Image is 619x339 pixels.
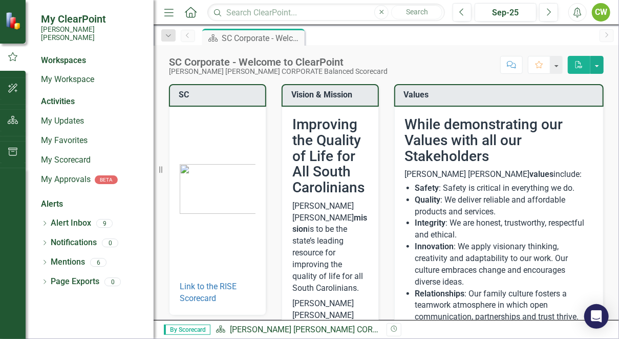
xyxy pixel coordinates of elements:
a: Page Exports [51,276,99,288]
h3: SC [179,90,260,99]
div: 0 [104,277,121,286]
span: By Scorecard [164,325,210,335]
a: My Favorites [41,135,143,147]
p: [PERSON_NAME] [PERSON_NAME] is to be the state’s leading resource for improving the quality of li... [292,201,368,296]
div: Activities [41,96,143,108]
div: Sep-25 [478,7,533,19]
span: Search [406,8,428,16]
div: BETA [95,175,118,184]
div: SC Corporate - Welcome to ClearPoint [222,32,302,45]
button: Sep-25 [475,3,537,22]
div: 9 [96,219,113,228]
div: Open Intercom Messenger [584,304,609,329]
h2: Improving the Quality of Life for All South Carolinians [292,117,368,196]
small: [PERSON_NAME] [PERSON_NAME] [41,25,143,42]
strong: Safety [415,183,439,193]
div: 0 [102,238,118,247]
img: ClearPoint Strategy [5,12,23,30]
a: My Updates [41,115,143,127]
li: : We apply visionary thinking, creativity and adaptability to our work. Our culture embraces chan... [415,241,593,288]
a: My Approvals [41,174,91,186]
div: » [216,324,379,336]
p: [PERSON_NAME] [PERSON_NAME] include: [405,169,593,181]
a: [PERSON_NAME] [PERSON_NAME] CORPORATE Balanced Scorecard [230,325,477,334]
span: My ClearPoint [41,13,143,25]
a: My Workspace [41,74,143,86]
strong: values [530,169,554,179]
button: Search [391,5,442,19]
div: Workspaces [41,55,86,67]
input: Search ClearPoint... [207,4,445,22]
h3: Vision & Mission [291,90,373,99]
li: : We deliver reliable and affordable products and services. [415,194,593,218]
li: : Our family culture fosters a teamwork atmosphere in which open communication, partnerships and ... [415,288,593,324]
a: Mentions [51,256,85,268]
li: : We are honest, trustworthy, respectful and ethical. [415,217,593,241]
a: Alert Inbox [51,217,91,229]
h2: While demonstrating our Values with all our Stakeholders [405,117,593,164]
a: Link to the RISE Scorecard [180,282,237,303]
strong: Integrity [415,218,446,228]
strong: Innovation [415,242,454,251]
a: Notifications [51,237,97,249]
div: [PERSON_NAME] [PERSON_NAME] CORPORATE Balanced Scorecard [169,68,388,75]
div: 6 [90,258,106,267]
a: My Scorecard [41,154,143,166]
button: CW [592,3,610,22]
strong: Relationships [415,289,465,298]
strong: Quality [415,195,441,205]
h3: Values [404,90,598,99]
li: : Safety is critical in everything we do. [415,183,593,194]
div: Alerts [41,198,143,210]
div: SC Corporate - Welcome to ClearPoint [169,56,388,68]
